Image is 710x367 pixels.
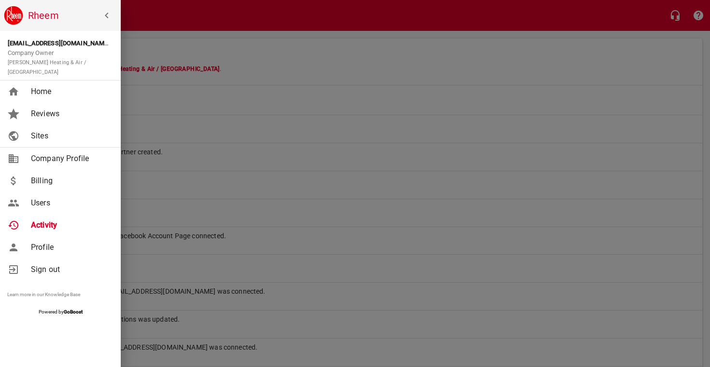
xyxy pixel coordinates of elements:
span: Sites [31,130,109,142]
span: Company Profile [31,153,109,164]
span: Billing [31,175,109,187]
span: Company Owner [8,49,86,75]
strong: GoBoost [64,309,83,314]
span: Powered by [39,309,83,314]
span: Users [31,197,109,209]
span: Profile [31,242,109,253]
a: Learn more in our Knowledge Base [7,292,80,297]
h6: Rheem [28,8,117,23]
img: rheem.png [4,6,23,25]
small: [PERSON_NAME] Heating & Air / [GEOGRAPHIC_DATA] [8,59,86,75]
strong: [EMAIL_ADDRESS][DOMAIN_NAME] [8,40,110,47]
span: Sign out [31,264,109,275]
span: Activity [31,219,109,231]
span: Home [31,86,109,97]
span: Reviews [31,108,109,120]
